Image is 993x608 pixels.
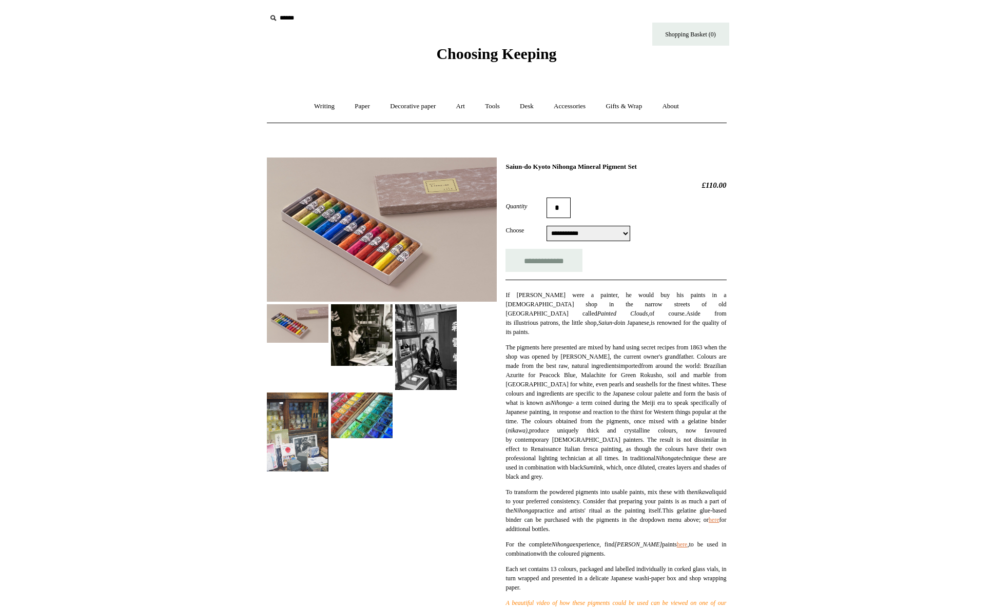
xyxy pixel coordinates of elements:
[395,304,457,390] img: Saiun-do Kyoto Nihonga Mineral Pigment Set
[505,181,726,190] h2: £110.00
[598,319,620,326] em: Saiun-do
[331,393,393,438] img: Saiun-do Kyoto Nihonga Mineral Pigment Set
[653,93,688,120] a: About
[685,310,686,317] em: .
[505,488,726,514] span: To transform the powdered pigments into usable paints, mix these with the liquid to your preferre...
[505,290,726,337] p: If [PERSON_NAME] were a painter, he would buy his paints in a [DEMOGRAPHIC_DATA] shop in the narr...
[505,487,726,534] p: This gelatine glue-based binder can be purchased with the pigments in the dropdown menu above; or...
[505,163,726,171] h1: Saiun-do Kyoto Nihonga Mineral Pigment Set
[511,93,543,120] a: Desk
[694,488,712,496] em: nikawa
[447,93,474,120] a: Art
[505,540,726,558] p: For the complete experience, find paints , with the coloured pigments.
[267,158,497,302] img: Saiun-do Kyoto Nihonga Mineral Pigment Set
[267,304,328,343] img: Saiun-do Kyoto Nihonga Mineral Pigment Set
[476,93,509,120] a: Tools
[505,202,547,211] label: Quantity
[655,455,676,462] em: Nihonga
[620,319,649,326] span: in Japanese
[614,541,662,548] em: [PERSON_NAME]
[649,319,651,326] em: ,
[709,516,719,523] a: here
[583,464,595,471] em: Sumi
[508,427,529,434] em: nikawa),
[505,343,726,481] p: The pigments here presented are mixed by hand using secret recipes from 1863 when the shop was op...
[505,565,726,591] span: Each set contains 13 colours, packaged and labelled individually in corked glass vials, in turn w...
[305,93,344,120] a: Writing
[619,362,641,369] span: imported
[597,310,650,317] em: Painted Clouds,
[331,304,393,366] img: Saiun-do Kyoto Nihonga Mineral Pigment Set
[436,45,556,62] span: Choosing Keeping
[436,53,556,61] a: Choosing Keeping
[551,399,572,406] em: Nihonga
[267,393,328,472] img: Saiun-do Kyoto Nihonga Mineral Pigment Set
[552,541,573,548] em: Nihonga
[505,226,547,235] label: Choose
[652,23,729,46] a: Shopping Basket (0)
[513,507,534,514] em: Nihonga
[505,371,726,480] span: reen Rokusho, soil and marble from [GEOGRAPHIC_DATA] for white, even pearls and seashells for the...
[381,93,445,120] a: Decorative paper
[345,93,379,120] a: Paper
[677,541,688,548] a: here
[544,93,595,120] a: Accessories
[596,93,651,120] a: Gifts & Wrap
